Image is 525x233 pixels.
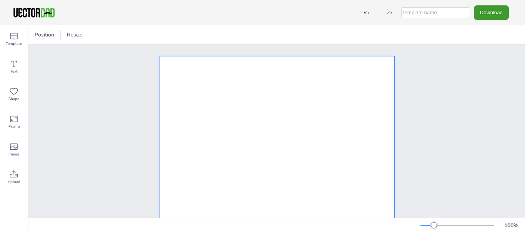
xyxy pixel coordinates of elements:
[474,5,509,20] button: Download
[6,41,22,47] span: Template
[401,7,470,18] input: template name
[33,31,56,38] span: Position
[64,29,86,41] button: Resize
[8,124,20,130] span: Frame
[10,68,18,74] span: Text
[12,7,56,18] img: VectorDad-1.png
[502,222,520,229] div: 100 %
[8,151,19,157] span: Image
[8,96,19,102] span: Shape
[8,179,20,185] span: Upload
